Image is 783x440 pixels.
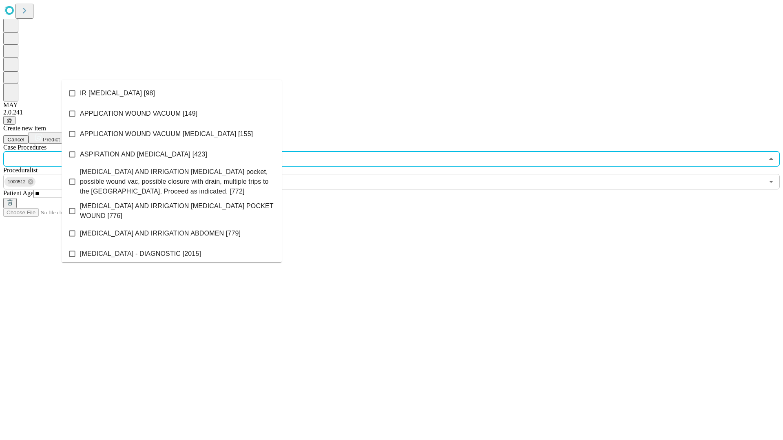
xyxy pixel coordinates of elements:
span: Cancel [7,136,24,143]
span: 1000512 [4,177,29,187]
span: Proceduralist [3,167,38,174]
span: Patient Age [3,189,33,196]
span: [MEDICAL_DATA] AND IRRIGATION [MEDICAL_DATA] POCKET WOUND [776] [80,201,275,221]
span: APPLICATION WOUND VACUUM [MEDICAL_DATA] [155] [80,129,253,139]
div: 2.0.241 [3,109,780,116]
span: Predict [43,136,60,143]
span: [MEDICAL_DATA] AND IRRIGATION [MEDICAL_DATA] pocket, possible wound vac, possible closure with dr... [80,167,275,196]
span: IR [MEDICAL_DATA] [98] [80,88,155,98]
span: APPLICATION WOUND VACUUM [149] [80,109,197,119]
button: Cancel [3,135,29,144]
span: [MEDICAL_DATA] AND IRRIGATION ABDOMEN [779] [80,229,241,238]
span: ASPIRATION AND [MEDICAL_DATA] [423] [80,150,207,159]
span: Scheduled Procedure [3,144,46,151]
button: Predict [29,132,66,144]
div: MAY [3,101,780,109]
div: 1000512 [4,177,35,187]
span: [MEDICAL_DATA] - DIAGNOSTIC [2015] [80,249,201,259]
button: Open [765,176,777,187]
button: Close [765,153,777,165]
span: @ [7,117,12,123]
button: @ [3,116,15,125]
span: Create new item [3,125,46,132]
